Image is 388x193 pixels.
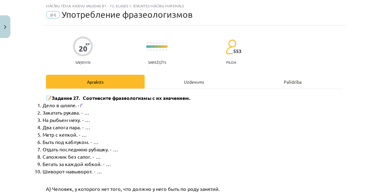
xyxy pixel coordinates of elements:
[46,11,60,18] span: #4
[43,168,102,174] span: Шиворот-навыворот. - …
[43,109,89,115] span: Закатать рукава. - …
[145,75,243,89] div: Uzdevums
[43,102,80,108] span: Дело в шляпе. -
[4,25,6,29] img: icon-close-lesson-0947bae3869378f0d4975bcd49f059093ad1ed9edebbc8119c70593378902aed.svg
[46,95,52,101] span: 📝
[243,75,342,89] div: Palīdzība
[43,117,90,123] span: На рыбьем меху. - …
[154,49,154,51] img: icon-short-line-57e1e144782c952c97e751825c79c345078a6d821885a25fce030b3d8c18986b.svg
[43,131,87,138] span: Метр с кепкой. - …
[73,60,93,64] p: Saņemsi
[148,60,166,64] p: Sarežģīts
[86,42,89,46] span: XP
[43,146,118,152] span: Отдать последнюю рубашку. - …
[233,48,242,54] span: 553
[46,186,220,192] span: А) Человек, у которого нет того, что должно у него быть по роду занятий.
[46,4,342,8] div: Mācību tēma: Krievu valodas b1 - 12. klases 1. ieskaites mācību materiāls
[43,124,90,130] span: Два сапога пара. - …
[154,42,154,44] img: icon-short-line-57e1e144782c952c97e751825c79c345078a6d821885a25fce030b3d8c18986b.svg
[226,60,236,64] p: pilda
[79,44,87,53] div: 20
[43,153,101,160] span: Сапожник без сапог. - …
[226,39,236,55] img: students-c634bb4e5e11cddfef0936a35e636f08e4e9abd3cc4e673bd6f9a4125e45ecb1.svg
[147,42,148,44] img: icon-short-line-57e1e144782c952c97e751825c79c345078a6d821885a25fce030b3d8c18986b.svg
[150,42,151,44] img: icon-short-line-57e1e144782c952c97e751825c79c345078a6d821885a25fce030b3d8c18986b.svg
[62,9,192,20] span: Употребление фразеологизмов
[46,75,145,89] div: Apraksts
[80,102,82,108] span: Г
[150,49,151,51] img: icon-short-line-57e1e144782c952c97e751825c79c345078a6d821885a25fce030b3d8c18986b.svg
[43,139,98,145] span: Быть под каблуком. - …
[147,49,148,51] img: icon-short-line-57e1e144782c952c97e751825c79c345078a6d821885a25fce030b3d8c18986b.svg
[52,95,191,101] span: Задание 27. Соотнесите фразеологизмы с их значением.
[43,161,111,167] span: Бегать за каждой юбкой. - …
